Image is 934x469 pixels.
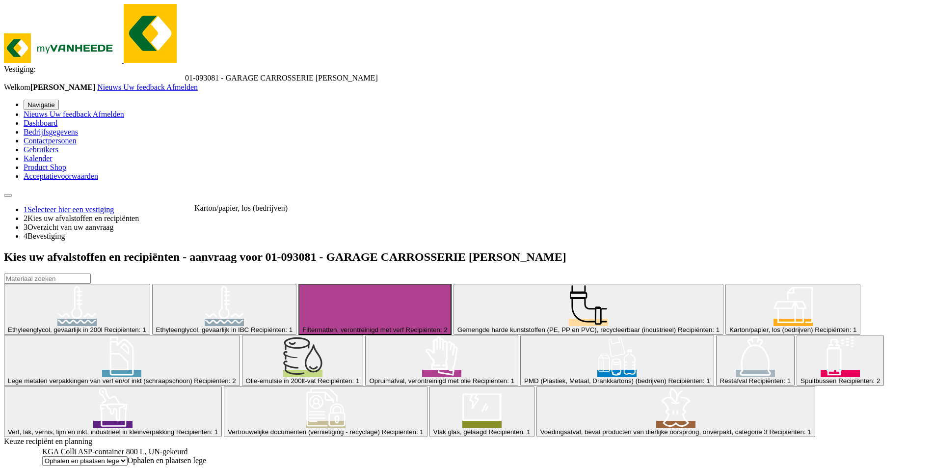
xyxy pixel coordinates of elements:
[8,377,192,385] span: Lege metalen verpakkingen van verf en/of inkt (schraapschoon)
[128,456,206,465] span: Ophalen en plaatsen lege
[318,377,359,385] span: Recipiënten: 1
[123,83,165,91] span: Uw feedback
[429,386,534,437] button: Vlak glas, gelaagd Recipiënten: 1
[97,83,121,91] span: Nieuws
[4,33,122,63] img: myVanheede
[749,377,791,385] span: Recipiënten: 1
[50,110,91,118] span: Uw feedback
[27,214,139,222] span: Kies uw afvalstoffen en recipiënten
[104,326,146,333] span: Recipiënten: 1
[406,326,448,333] span: Recipiënten: 2
[382,428,424,436] span: Recipiënten: 1
[185,74,378,82] span: 01-093081 - GARAGE CARROSSERIE ANTOINE - GERAARDSBERGEN
[302,326,404,333] span: Filtermatten, verontreinigd met verf
[488,428,530,436] span: Recipiënten: 1
[27,101,55,109] span: Navigatie
[8,428,174,436] span: Verf, lak, vernis, lijm en inkt, industrieel in kleinverpakking
[24,110,50,118] a: Nieuws
[454,284,723,335] button: Gemengde harde kunststoffen (PE, PP en PVC), recycleerbaar (industrieel) Recipiënten: 1
[24,232,27,240] span: 4
[194,377,236,385] span: Recipiënten: 2
[24,119,57,127] a: Dashboard
[4,274,91,284] input: Materiaal zoeken
[769,428,811,436] span: Recipiënten: 1
[97,83,123,91] a: Nieuws
[536,386,815,437] button: Voedingsafval, bevat producten van dierlijke oorsprong, onverpakt, categorie 3 Recipiënten: 1
[24,172,98,180] a: Acceptatievoorwaarden
[8,326,103,333] span: Ethyleenglycol, gevaarlijk in 200l
[50,110,93,118] a: Uw feedback
[457,326,676,333] span: Gemengde harde kunststoffen (PE, PP en PVC), recycleerbaar (industrieel)
[78,447,188,456] span: ASP-container 800 L, UN-gekeurd
[4,386,222,437] button: Verf, lak, vernis, lijm en inkt, industrieel in kleinverpakking Recipiënten: 1
[838,377,880,385] span: Recipiënten: 2
[24,154,53,163] a: Kalender
[242,335,364,386] button: Olie-emulsie in 200lt-vat Recipiënten: 1
[473,377,514,385] span: Recipiënten: 1
[176,428,218,436] span: Recipiënten: 1
[42,447,77,456] span: KGA Colli
[729,326,813,333] span: Karton/papier, los (bedrijven)
[251,326,293,333] span: Recipiënten: 1
[24,100,59,110] button: Navigatie
[4,83,97,91] span: Welkom
[4,65,36,73] span: Vestiging:
[166,83,198,91] a: Afmelden
[24,205,27,214] span: 1
[24,137,77,145] a: Contactpersonen
[24,145,58,154] a: Gebruikers
[24,128,78,136] a: Bedrijfsgegevens
[725,284,860,335] button: Karton/papier, los (bedrijven) Recipiënten: 1
[27,205,114,214] span: Selecteer hier een vestiging
[123,83,166,91] a: Uw feedback
[801,377,836,385] span: Spuitbussen
[716,335,795,386] button: Restafval Recipiënten: 1
[30,83,95,91] strong: [PERSON_NAME]
[365,335,518,386] button: Opruimafval, verontreinigd met olie Recipiënten: 1
[4,335,240,386] button: Lege metalen verpakkingen van verf en/of inkt (schraapschoon) Recipiënten: 2
[228,428,380,436] span: Vertrouwelijke documenten (vernietiging - recyclage)
[298,284,452,335] button: Filtermatten, verontreinigd met verf Recipiënten: 2
[156,326,249,333] span: Ethyleenglycol, gevaarlijk in IBC
[433,428,487,436] span: Vlak glas, gelaagd
[24,205,114,214] a: 1Selecteer hier een vestiging
[93,110,124,118] a: Afmelden
[27,223,113,231] span: Overzicht van uw aanvraag
[815,326,856,333] span: Recipiënten: 1
[524,377,667,385] span: PMD (Plastiek, Metaal, Drankkartons) (bedrijven)
[124,4,177,63] img: myVanheede
[668,377,710,385] span: Recipiënten: 1
[797,335,884,386] button: Spuitbussen Recipiënten: 2
[720,377,747,385] span: Restafval
[540,428,768,436] span: Voedingsafval, bevat producten van dierlijke oorsprong, onverpakt, categorie 3
[27,232,65,240] span: Bevestiging
[678,326,720,333] span: Recipiënten: 1
[4,250,930,264] h2: Kies uw afvalstoffen en recipiënten - aanvraag voor 01-093081 - GARAGE CARROSSERIE [PERSON_NAME]
[224,386,427,437] button: Vertrouwelijke documenten (vernietiging - recyclage) Recipiënten: 1
[24,223,27,231] span: 3
[520,335,714,386] button: PMD (Plastiek, Metaal, Drankkartons) (bedrijven) Recipiënten: 1
[246,377,316,385] span: Olie-emulsie in 200lt-vat
[4,284,150,335] button: Ethyleenglycol, gevaarlijk in 200l Recipiënten: 1
[4,437,930,446] div: Keuze recipiënt en planning
[369,377,471,385] span: Opruimafval, verontreinigd met olie
[152,284,297,335] button: Ethyleenglycol, gevaarlijk in IBC Recipiënten: 1
[24,214,27,222] span: 2
[24,163,66,171] a: Product Shop
[24,110,48,118] span: Nieuws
